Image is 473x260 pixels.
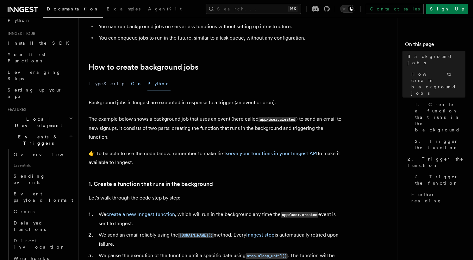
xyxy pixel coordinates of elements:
a: Overview [11,149,74,160]
a: Event payload format [11,188,74,206]
span: Overview [14,152,79,157]
a: Examples [103,2,144,17]
span: Essentials [11,160,74,170]
button: Go [131,77,142,91]
span: Your first Functions [8,52,45,63]
p: Let's walk through the code step by step: [89,193,342,202]
a: Leveraging Steps [5,67,74,84]
span: 2. Trigger the function [415,174,465,186]
a: Sending events [11,170,74,188]
button: Local Development [5,113,74,131]
a: 1. Create a function that runs in the background [89,180,213,188]
span: Delayed functions [14,220,46,232]
span: Sending events [14,174,45,185]
a: serve your functions in your Inngest API [226,150,318,156]
span: Python [8,18,31,23]
span: Documentation [47,6,99,11]
span: Local Development [5,116,69,129]
span: Further reading [411,191,465,204]
li: You can run background jobs on serverless functions without setting up infrastructure. [97,22,342,31]
p: 👉 To be able to use the code below, remember to make first to make it available to Inngest. [89,149,342,167]
span: AgentKit [148,6,182,11]
span: Examples [107,6,140,11]
a: Contact sales [366,4,424,14]
button: Events & Triggers [5,131,74,149]
button: Toggle dark mode [340,5,355,13]
li: We send an email reliably using the method. Every is automatically retried upon failure. [97,231,342,249]
a: Sign Up [426,4,468,14]
p: Background jobs in Inngest are executed in response to a trigger (an event or cron). [89,98,342,107]
a: create a new Inngest function [106,211,175,217]
a: AgentKit [144,2,185,17]
a: Install the SDK [5,37,74,49]
span: Event payload format [14,191,73,203]
a: How to create background jobs [409,68,465,99]
a: Crons [11,206,74,217]
a: 2. Trigger the function [413,136,465,153]
span: Setting up your app [8,87,62,99]
a: Python [5,15,74,26]
a: [DOMAIN_NAME]() [178,232,214,238]
p: The example below shows a background job that uses an event (here called ) to send an email to ne... [89,115,342,142]
a: Documentation [43,2,103,18]
code: app/user.created [258,117,296,122]
h4: On this page [405,41,465,51]
a: Setting up your app [5,84,74,102]
span: Direct invocation [14,238,65,250]
span: 2. Trigger the function [408,156,465,168]
li: We , which will run in the background any time the event is sent to Inngest. [97,210,342,228]
a: Direct invocation [11,235,74,253]
kbd: ⌘K [289,6,297,12]
span: 1. Create a function that runs in the background [415,101,465,133]
button: Search...⌘K [206,4,301,14]
span: How to create background jobs [411,71,465,96]
span: Install the SDK [8,41,73,46]
a: step.sleep_until() [246,252,288,258]
code: app/user.created [281,212,318,218]
span: Inngest tour [5,31,35,36]
span: Background jobs [408,53,465,66]
a: 2. Trigger the function [405,153,465,171]
span: 2. Trigger the function [415,138,465,151]
a: Background jobs [405,51,465,68]
button: TypeScript [89,77,126,91]
a: 2. Trigger the function [413,171,465,189]
a: Your first Functions [5,49,74,67]
span: Leveraging Steps [8,70,61,81]
a: Further reading [409,189,465,206]
span: Features [5,107,26,112]
code: [DOMAIN_NAME]() [178,233,214,238]
code: step.sleep_until() [246,253,288,259]
a: Delayed functions [11,217,74,235]
button: Python [147,77,171,91]
span: Events & Triggers [5,134,69,146]
a: How to create background jobs [89,63,198,72]
span: Crons [14,209,34,214]
a: 1. Create a function that runs in the background [413,99,465,136]
a: Inngest step [246,232,275,238]
li: You can enqueue jobs to run in the future, similar to a task queue, without any configuration. [97,34,342,42]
